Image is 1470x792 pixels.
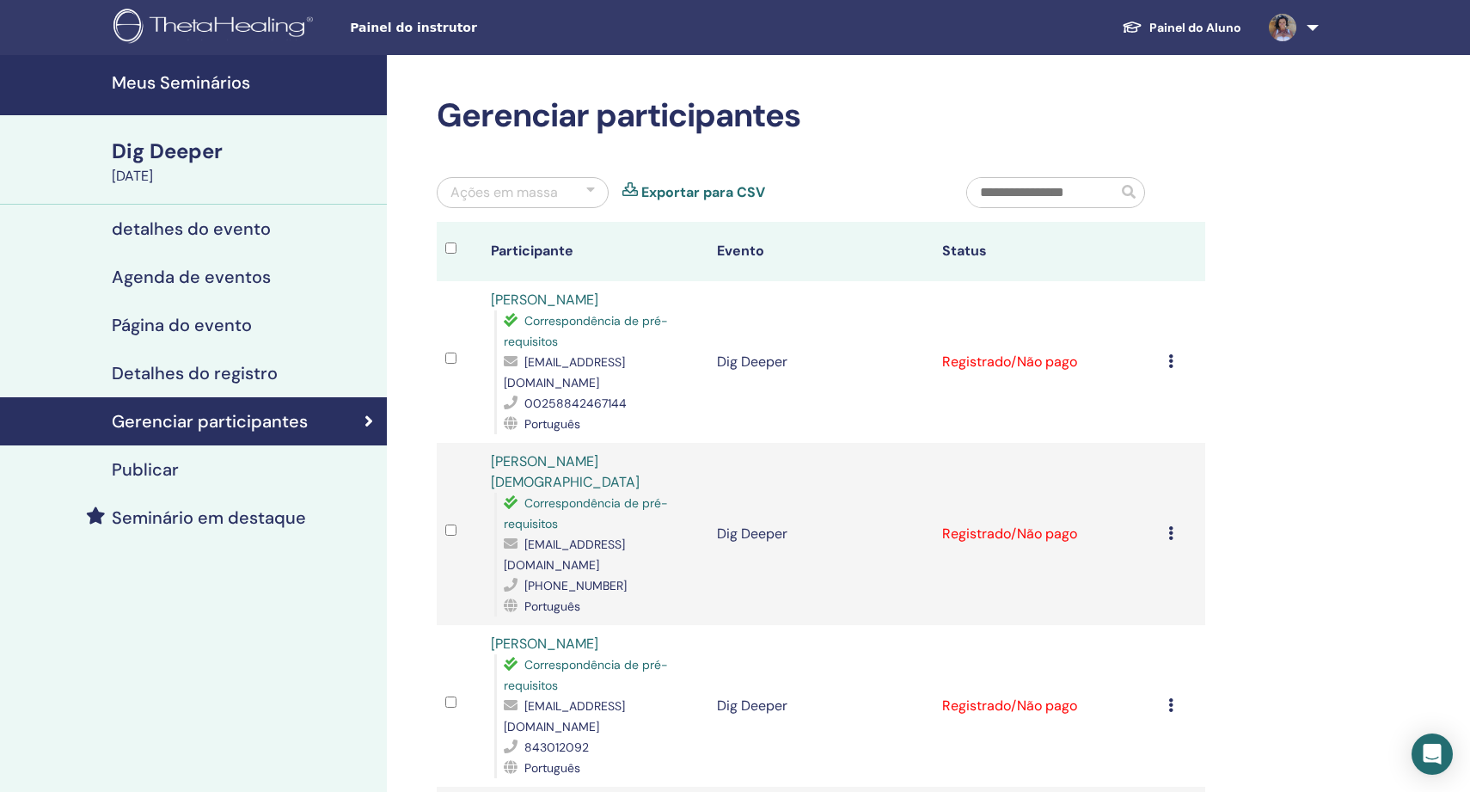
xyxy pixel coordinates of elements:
[708,443,934,625] td: Dig Deeper
[504,698,625,734] span: [EMAIL_ADDRESS][DOMAIN_NAME]
[112,218,271,239] h4: detalhes do evento
[112,363,278,384] h4: Detalhes do registro
[708,625,934,787] td: Dig Deeper
[112,459,179,480] h4: Publicar
[101,137,387,187] a: Dig Deeper[DATE]
[350,19,608,37] span: Painel do instrutor
[524,740,589,755] span: 843012092
[524,599,580,614] span: Português
[1269,14,1296,41] img: default.jpg
[524,760,580,776] span: Português
[112,507,306,528] h4: Seminário em destaque
[708,281,934,443] td: Dig Deeper
[112,315,252,335] h4: Página do evento
[491,452,640,491] a: [PERSON_NAME][DEMOGRAPHIC_DATA]
[641,182,765,203] a: Exportar para CSV
[491,291,598,309] a: [PERSON_NAME]
[524,396,627,411] span: 00258842467144
[504,537,625,573] span: [EMAIL_ADDRESS][DOMAIN_NAME]
[708,222,934,281] th: Evento
[524,578,627,593] span: [PHONE_NUMBER]
[504,495,668,531] span: Correspondência de pré-requisitos
[450,182,558,203] div: Ações em massa
[112,267,271,287] h4: Agenda de eventos
[504,354,625,390] span: [EMAIL_ADDRESS][DOMAIN_NAME]
[1412,734,1453,775] div: Open Intercom Messenger
[112,166,377,187] div: [DATE]
[491,635,598,653] a: [PERSON_NAME]
[113,9,319,47] img: logo.png
[934,222,1160,281] th: Status
[504,313,668,349] span: Correspondência de pré-requisitos
[112,137,377,166] div: Dig Deeper
[112,411,308,432] h4: Gerenciar participantes
[1122,20,1142,34] img: graduation-cap-white.svg
[524,416,580,432] span: Português
[437,96,1205,136] h2: Gerenciar participantes
[504,657,668,693] span: Correspondência de pré-requisitos
[482,222,708,281] th: Participante
[112,72,377,93] h4: Meus Seminários
[1108,12,1255,44] a: Painel do Aluno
